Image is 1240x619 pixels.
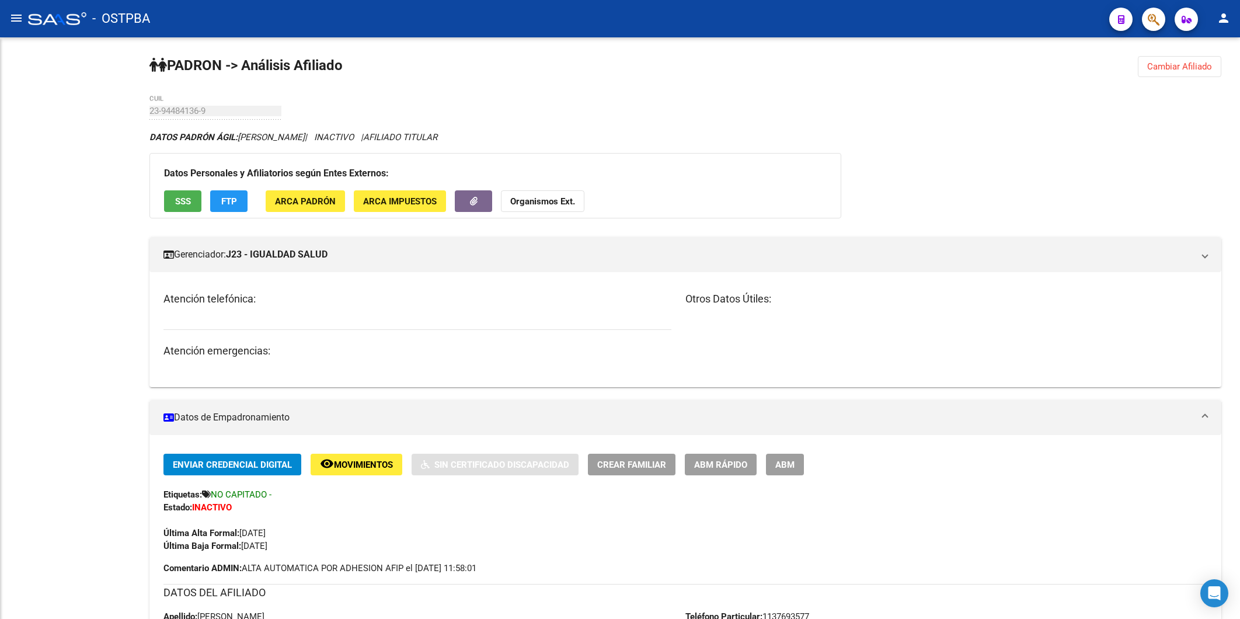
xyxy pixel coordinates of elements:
strong: Comentario ADMIN: [163,563,242,573]
strong: Última Baja Formal: [163,541,241,551]
button: Movimientos [311,454,402,475]
mat-expansion-panel-header: Datos de Empadronamiento [149,400,1221,435]
span: Movimientos [334,460,393,470]
strong: Organismos Ext. [510,196,575,207]
mat-icon: menu [9,11,23,25]
h3: Atención telefónica: [163,291,671,307]
button: ARCA Padrón [266,190,345,212]
button: SSS [164,190,201,212]
button: ARCA Impuestos [354,190,446,212]
button: FTP [210,190,248,212]
h3: DATOS DEL AFILIADO [163,585,1207,601]
span: ABM [775,460,795,470]
span: AFILIADO TITULAR [363,132,437,142]
mat-icon: remove_red_eye [320,457,334,471]
button: ABM [766,454,804,475]
span: NO CAPITADO - [211,489,271,500]
span: [PERSON_NAME] [149,132,305,142]
h3: Datos Personales y Afiliatorios según Entes Externos: [164,165,827,182]
span: ABM Rápido [694,460,747,470]
button: Crear Familiar [588,454,675,475]
span: Enviar Credencial Digital [173,460,292,470]
div: Open Intercom Messenger [1200,579,1228,607]
mat-panel-title: Gerenciador: [163,248,1193,261]
mat-icon: person [1217,11,1231,25]
strong: INACTIVO [192,502,232,513]
span: FTP [221,196,237,207]
span: Cambiar Afiliado [1147,61,1212,72]
mat-panel-title: Datos de Empadronamiento [163,411,1193,424]
span: ALTA AUTOMATICA POR ADHESION AFIP el [DATE] 11:58:01 [163,562,476,575]
span: [DATE] [163,541,267,551]
strong: DATOS PADRÓN ÁGIL: [149,132,238,142]
span: ARCA Impuestos [363,196,437,207]
button: Enviar Credencial Digital [163,454,301,475]
strong: Última Alta Formal: [163,528,239,538]
h3: Atención emergencias: [163,343,671,359]
span: - OSTPBA [92,6,150,32]
span: ARCA Padrón [275,196,336,207]
button: Cambiar Afiliado [1138,56,1221,77]
mat-expansion-panel-header: Gerenciador:J23 - IGUALDAD SALUD [149,237,1221,272]
button: ABM Rápido [685,454,757,475]
span: [DATE] [163,528,266,538]
h3: Otros Datos Útiles: [685,291,1207,307]
button: Sin Certificado Discapacidad [412,454,579,475]
strong: PADRON -> Análisis Afiliado [149,57,343,74]
span: Sin Certificado Discapacidad [434,460,569,470]
div: Gerenciador:J23 - IGUALDAD SALUD [149,272,1221,387]
i: | INACTIVO | [149,132,437,142]
strong: Etiquetas: [163,489,202,500]
span: Crear Familiar [597,460,666,470]
button: Organismos Ext. [501,190,584,212]
strong: Estado: [163,502,192,513]
span: SSS [175,196,191,207]
strong: J23 - IGUALDAD SALUD [226,248,328,261]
